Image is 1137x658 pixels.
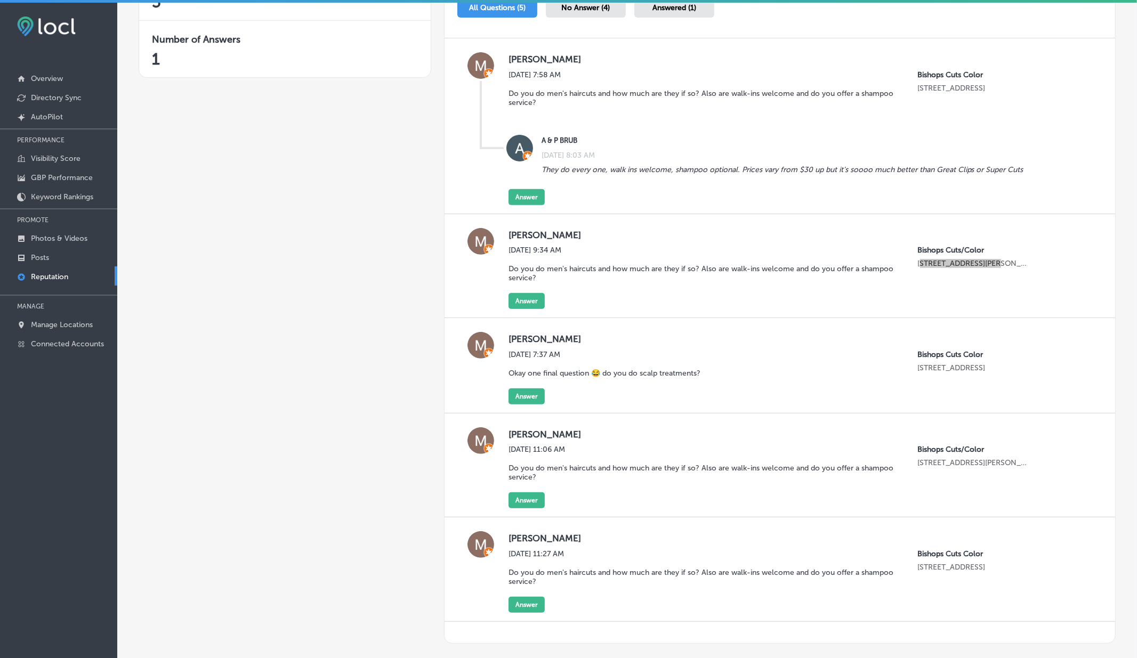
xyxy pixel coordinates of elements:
[509,429,1090,440] label: [PERSON_NAME]
[918,445,1031,454] p: Bishops Cuts/Color
[509,549,918,558] label: [DATE] 11:27 AM
[918,563,1031,572] p: 16020 Southeast Mill Plain Boulevard
[31,192,93,201] p: Keyword Rankings
[509,464,910,482] p: Do you do men's haircuts and how much are they if so? Also are walk-ins welcome and do you offer ...
[509,230,1090,241] label: [PERSON_NAME]
[509,334,1090,345] label: [PERSON_NAME]
[542,165,1023,174] p: They do every one, walk ins welcome, shampoo optional. Prices vary from $30 up but it’s soooo muc...
[152,50,418,69] h2: 1
[509,445,918,454] label: [DATE] 11:06 AM
[31,272,68,281] p: Reputation
[542,151,595,160] label: [DATE] 8:03 AM
[509,264,910,282] p: Do you do men's haircuts and how much are they if so? Also are walk-ins welcome and do you offer ...
[31,320,93,329] p: Manage Locations
[31,74,63,83] p: Overview
[918,350,1031,359] p: Bishops Cuts Color
[469,3,526,12] span: All Questions (5)
[31,112,63,121] p: AutoPilot
[31,93,82,102] p: Directory Sync
[509,189,545,205] button: Answer
[31,154,80,163] p: Visibility Score
[918,458,1031,467] p: 3000 NE ANDRESEN RD., #104B
[31,253,49,262] p: Posts
[509,369,700,378] p: Okay one final question 😂 do you do scalp treatments?
[17,17,76,36] img: fda3e92497d09a02dc62c9cd864e3231.png
[509,54,1090,65] label: [PERSON_NAME]
[918,363,1031,372] p: 16020 Southeast Mill Plain Boulevard
[31,234,87,243] p: Photos & Videos
[509,350,708,359] label: [DATE] 7:37 AM
[509,533,1090,544] label: [PERSON_NAME]
[918,259,1031,268] p: 3000 NE ANDRESEN RD., #104B
[31,173,93,182] p: GBP Performance
[509,246,918,255] label: [DATE] 9:34 AM
[561,3,610,12] span: No Answer (4)
[918,84,1031,93] p: 16020 Southeast Mill Plain Boulevard
[31,339,104,348] p: Connected Accounts
[918,549,1031,558] p: Bishops Cuts Color
[509,70,918,79] label: [DATE] 7:58 AM
[509,388,545,404] button: Answer
[509,492,545,508] button: Answer
[918,70,1031,79] p: Bishops Cuts Color
[918,246,1031,255] p: Bishops Cuts/Color
[509,568,910,586] p: Do you do men's haircuts and how much are they if so? Also are walk-ins welcome and do you offer ...
[652,3,696,12] span: Answered (1)
[152,34,418,45] h3: Number of Answers
[509,89,910,107] p: Do you do men's haircuts and how much are they if so? Also are walk-ins welcome and do you offer ...
[509,597,545,613] button: Answer
[542,136,1027,144] label: A & P Brub
[509,293,545,309] button: Answer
